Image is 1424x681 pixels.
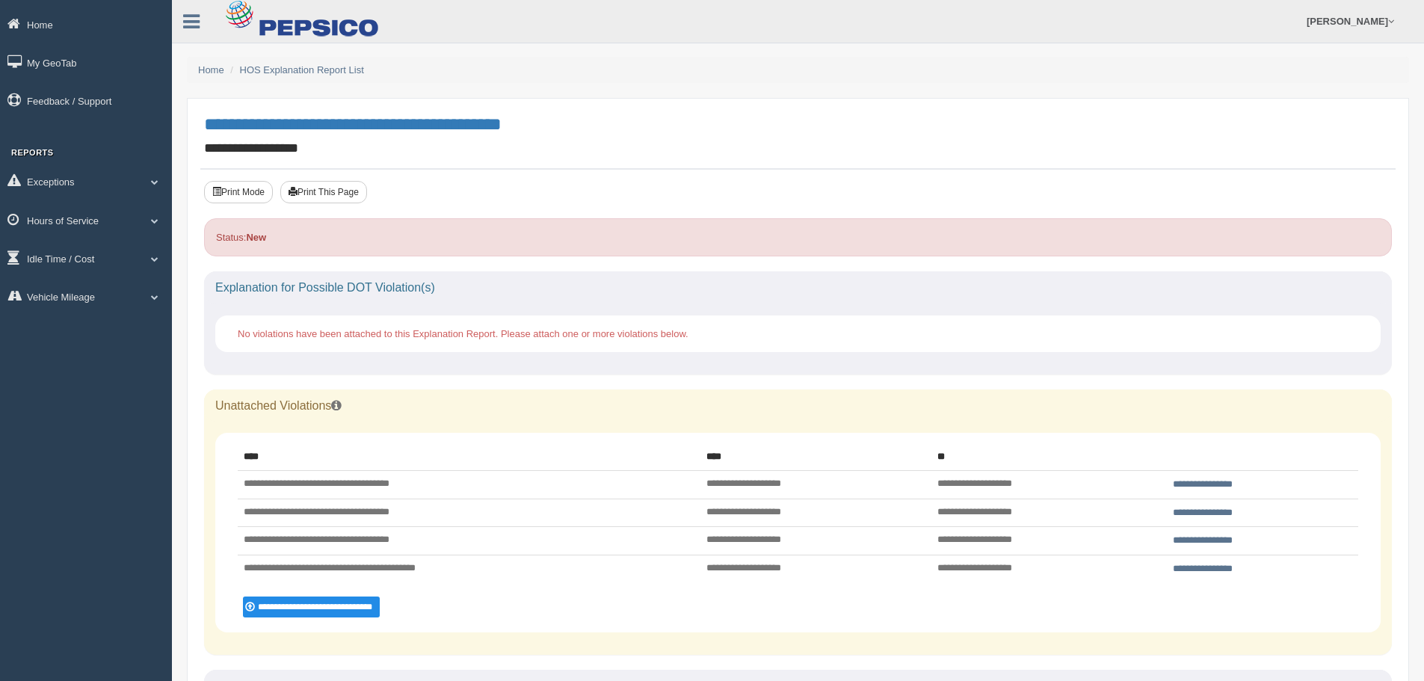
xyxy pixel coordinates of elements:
span: No violations have been attached to this Explanation Report. Please attach one or more violations... [238,328,688,339]
div: Explanation for Possible DOT Violation(s) [204,271,1392,304]
a: HOS Explanation Report List [240,64,364,76]
strong: New [246,232,266,243]
button: Print Mode [204,181,273,203]
div: Status: [204,218,1392,256]
div: Unattached Violations [204,389,1392,422]
a: Home [198,64,224,76]
button: Print This Page [280,181,367,203]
